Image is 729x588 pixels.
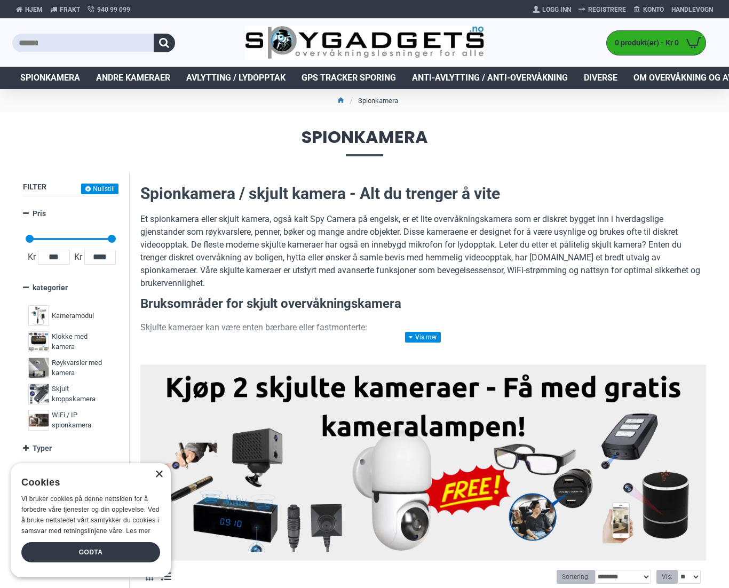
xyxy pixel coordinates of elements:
[21,542,160,562] div: Godta
[588,5,626,14] span: Registrere
[23,182,46,191] span: Filter
[671,5,713,14] span: Handlevogn
[26,251,38,264] span: Kr
[404,67,576,89] a: Anti-avlytting / Anti-overvåkning
[88,67,178,89] a: Andre kameraer
[178,67,294,89] a: Avlytting / Lydopptak
[21,495,160,534] span: Vi bruker cookies på denne nettsiden for å forbedre våre tjenester og din opplevelse. Ved å bruke...
[643,5,664,14] span: Konto
[529,1,575,18] a: Logg Inn
[302,71,396,84] span: GPS Tracker Sporing
[52,410,110,431] span: WiFi / IP spionkamera
[97,5,130,14] span: 940 99 099
[23,439,118,458] a: Typer
[162,339,706,365] li: Disse kan tas med overalt og brukes til skjult filming i situasjoner der diskresjon er nødvendig ...
[140,321,706,334] p: Skjulte kameraer kan være enten bærbare eller fastmonterte:
[81,184,118,194] button: Nullstill
[12,67,88,89] a: Spionkamera
[576,67,625,89] a: Diverse
[162,340,259,351] strong: Bærbare spionkameraer:
[52,357,110,378] span: Røykvarsler med kamera
[140,295,706,313] h3: Bruksområder for skjult overvåkningskamera
[96,71,170,84] span: Andre kameraer
[668,1,717,18] a: Handlevogn
[607,31,706,55] a: 0 produkt(er) - Kr 0
[28,331,49,352] img: Klokke med kamera
[656,570,678,584] label: Vis:
[126,527,150,535] a: Les mer, opens a new window
[72,251,84,264] span: Kr
[28,384,49,404] img: Skjult kroppskamera
[12,129,717,156] span: Spionkamera
[28,410,49,431] img: WiFi / IP spionkamera
[60,5,80,14] span: Frakt
[23,279,118,297] a: kategorier
[140,213,706,290] p: Et spionkamera eller skjult kamera, også kalt Spy Camera på engelsk, er et lite overvåkningskamer...
[148,370,698,552] img: Kjøp 2 skjulte kameraer – Få med gratis kameralampe!
[21,471,153,494] div: Cookies
[52,331,110,352] span: Klokke med kamera
[186,71,286,84] span: Avlytting / Lydopptak
[245,26,485,60] img: SpyGadgets.no
[584,71,617,84] span: Diverse
[294,67,404,89] a: GPS Tracker Sporing
[575,1,630,18] a: Registrere
[542,5,571,14] span: Logg Inn
[20,71,80,84] span: Spionkamera
[25,5,43,14] span: Hjem
[630,1,668,18] a: Konto
[52,384,110,404] span: Skjult kroppskamera
[140,182,706,205] h2: Spionkamera / skjult kamera - Alt du trenger å vite
[28,305,49,326] img: Kameramodul
[412,71,568,84] span: Anti-avlytting / Anti-overvåkning
[557,570,595,584] label: Sortering:
[52,311,94,321] span: Kameramodul
[607,37,682,49] span: 0 produkt(er) - Kr 0
[23,204,118,223] a: Pris
[155,471,163,479] div: Close
[28,357,49,378] img: Røykvarsler med kamera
